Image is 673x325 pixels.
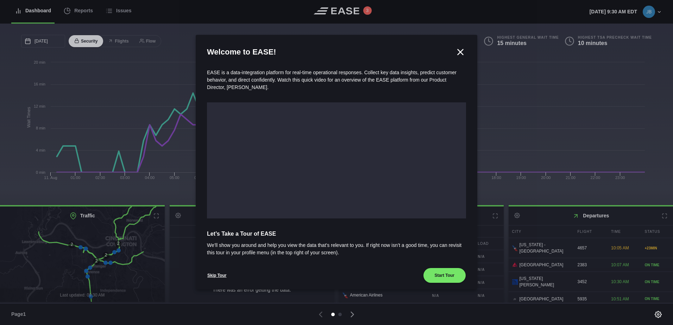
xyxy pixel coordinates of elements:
[423,268,466,283] button: Start Tour
[207,102,466,218] iframe: onboarding
[11,311,29,318] span: Page 1
[207,230,466,238] span: Let’s Take a Tour of EASE
[207,268,227,283] button: Skip Tour
[207,242,466,256] span: We’ll show you around and help you view the data that’s relevant to you. If right now isn’t a goo...
[207,46,455,58] h2: Welcome to EASE!
[207,70,457,90] span: EASE is a data-integration platform for real-time operational responses. Collect key data insight...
